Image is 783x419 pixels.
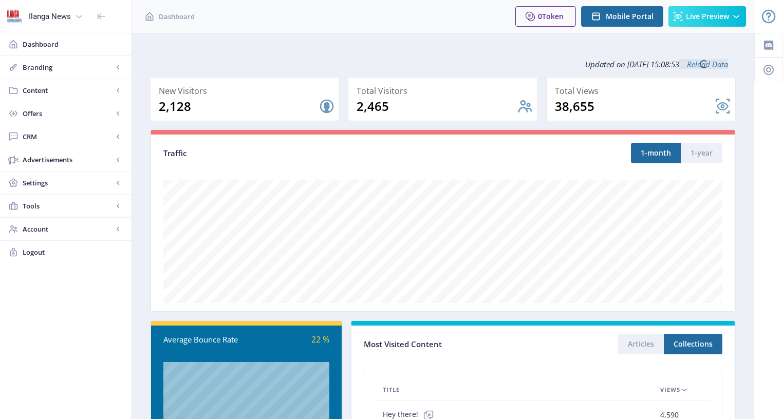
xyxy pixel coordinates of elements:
div: Updated on [DATE] 15:08:53 [150,51,736,77]
div: Traffic [163,147,443,159]
button: Live Preview [668,6,746,27]
div: 38,655 [555,98,715,115]
span: Live Preview [686,12,729,21]
span: 22 % [311,334,329,345]
span: Settings [23,178,113,188]
span: Branding [23,62,113,72]
button: 1-month [631,143,681,163]
span: Logout [23,247,123,257]
span: Mobile Portal [606,12,654,21]
span: Advertisements [23,155,113,165]
div: Most Visited Content [364,336,543,352]
div: Ilanga News [29,5,71,28]
span: Account [23,224,113,234]
div: 2,465 [357,98,516,115]
button: 0Token [515,6,576,27]
span: Token [542,11,564,21]
button: Collections [664,334,722,354]
span: Dashboard [159,11,195,22]
img: 6e32966d-d278-493e-af78-9af65f0c2223.png [6,8,23,25]
a: Reload Data [679,59,728,69]
span: Views [660,384,680,396]
button: Articles [618,334,664,354]
span: Content [23,85,113,96]
div: Total Visitors [357,84,533,98]
span: Dashboard [23,39,123,49]
span: CRM [23,131,113,142]
button: 1-year [681,143,722,163]
button: Mobile Portal [581,6,663,27]
span: Offers [23,108,113,119]
div: Average Bounce Rate [163,334,247,346]
div: Total Views [555,84,731,98]
span: Tools [23,201,113,211]
span: Title [383,384,400,396]
div: New Visitors [159,84,335,98]
div: 2,128 [159,98,319,115]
